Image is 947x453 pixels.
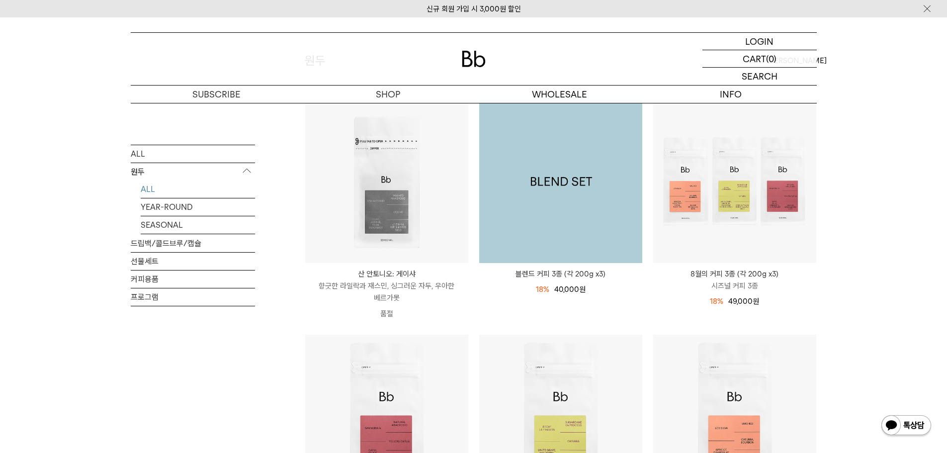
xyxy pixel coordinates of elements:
img: 로고 [462,51,486,67]
a: 블렌드 커피 3종 (각 200g x3) [479,268,642,280]
img: 카카오톡 채널 1:1 채팅 버튼 [880,414,932,438]
a: CART (0) [702,50,817,68]
a: 8월의 커피 3종 (각 200g x3) 시즈널 커피 3종 [653,268,816,292]
a: SHOP [302,86,474,103]
p: 품절 [305,304,468,324]
a: 신규 회원 가입 시 3,000원 할인 [427,4,521,13]
span: 49,000 [728,297,759,306]
span: 원 [753,297,759,306]
p: CART [743,50,766,67]
p: 8월의 커피 3종 (각 200g x3) [653,268,816,280]
a: YEAR-ROUND [141,198,255,215]
p: INFO [645,86,817,103]
p: 향긋한 라일락과 재스민, 싱그러운 자두, 우아한 베르가못 [305,280,468,304]
img: 산 안토니오: 게이샤 [305,100,468,263]
img: 8월의 커피 3종 (각 200g x3) [653,100,816,263]
a: 드립백/콜드브루/캡슐 [131,234,255,252]
p: 원두 [131,163,255,181]
a: LOGIN [702,33,817,50]
a: SEASONAL [141,216,255,233]
div: 18% [710,295,723,307]
a: ALL [131,145,255,162]
span: 원 [579,285,586,294]
p: SEARCH [742,68,777,85]
a: SUBSCRIBE [131,86,302,103]
p: LOGIN [745,33,774,50]
a: ALL [141,180,255,197]
a: 프로그램 [131,288,255,305]
p: (0) [766,50,776,67]
p: 산 안토니오: 게이샤 [305,268,468,280]
a: 선물세트 [131,252,255,270]
div: 18% [536,283,549,295]
p: WHOLESALE [474,86,645,103]
img: 1000001179_add2_053.png [479,100,642,263]
a: 커피용품 [131,270,255,287]
a: 블렌드 커피 3종 (각 200g x3) [479,100,642,263]
span: 40,000 [554,285,586,294]
a: 산 안토니오: 게이샤 향긋한 라일락과 재스민, 싱그러운 자두, 우아한 베르가못 [305,268,468,304]
p: 시즈널 커피 3종 [653,280,816,292]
